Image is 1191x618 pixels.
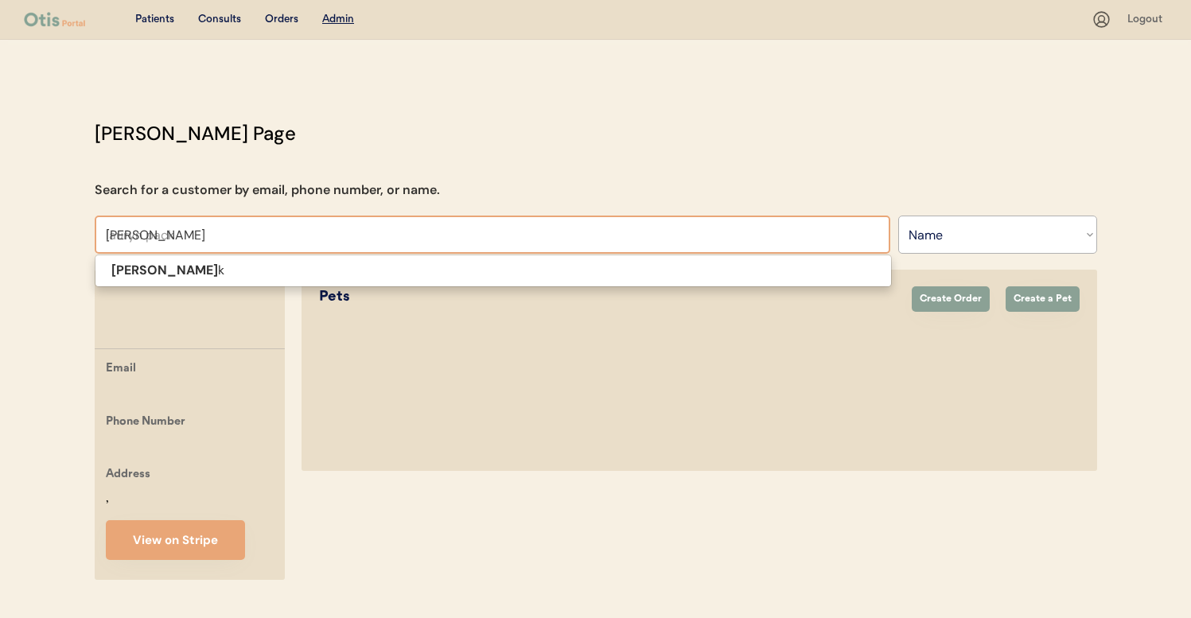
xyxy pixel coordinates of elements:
[111,262,218,278] strong: [PERSON_NAME]
[265,12,298,28] div: Orders
[322,14,354,25] u: Admin
[135,12,174,28] div: Patients
[198,12,241,28] div: Consults
[106,360,136,379] div: Email
[106,413,185,433] div: Phone Number
[95,216,890,254] input: Search by name
[106,520,245,560] button: View on Stripe
[95,119,296,148] div: [PERSON_NAME] Page
[1006,286,1080,312] button: Create a Pet
[106,490,109,508] div: ,
[106,465,150,485] div: Address
[319,286,896,308] div: Pets
[95,259,891,282] p: k
[912,286,990,312] button: Create Order
[1127,12,1167,28] div: Logout
[95,181,440,200] div: Search for a customer by email, phone number, or name.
